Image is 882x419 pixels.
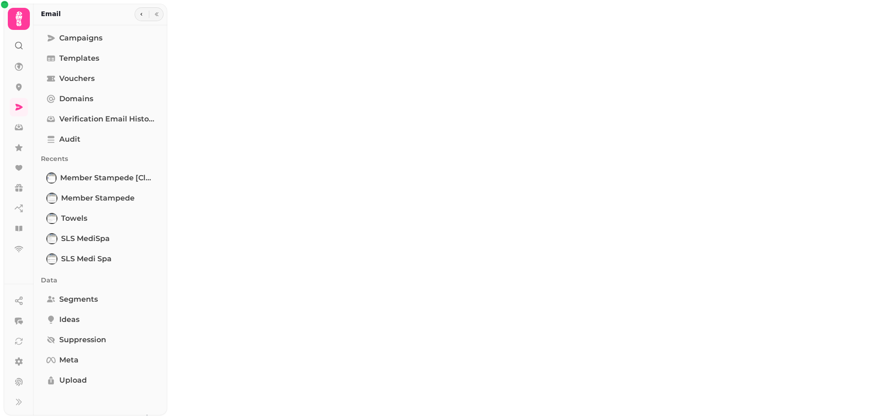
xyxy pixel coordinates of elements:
[47,173,56,183] img: Member Stampede [clone]
[47,194,57,203] img: Member Stampede
[41,230,160,248] a: SLS MediSpaSLS MediSpa
[59,355,79,366] span: Meta
[59,375,87,386] span: Upload
[41,69,160,88] a: Vouchers
[61,253,112,264] span: SLS Medi Spa
[41,310,160,329] a: Ideas
[41,90,160,108] a: Domains
[41,150,160,167] p: Recents
[59,53,99,64] span: Templates
[59,93,93,104] span: Domains
[41,29,160,47] a: Campaigns
[47,234,57,243] img: SLS MediSpa
[41,272,160,288] p: Data
[41,209,160,228] a: TowelsTowels
[61,193,135,204] span: Member Stampede
[41,130,160,149] a: Audit
[61,213,87,224] span: Towels
[41,351,160,369] a: Meta
[41,371,160,390] a: Upload
[59,314,79,325] span: Ideas
[47,254,57,264] img: SLS Medi Spa
[59,114,154,125] span: Verification email history
[41,250,160,268] a: SLS Medi SpaSLS Medi Spa
[59,134,80,145] span: Audit
[34,25,167,406] nav: Tabs
[59,73,95,84] span: Vouchers
[60,172,154,184] span: Member Stampede [clone]
[41,49,160,68] a: Templates
[59,294,98,305] span: Segments
[41,110,160,128] a: Verification email history
[59,334,106,345] span: Suppression
[61,233,110,244] span: SLS MediSpa
[59,33,102,44] span: Campaigns
[47,214,57,223] img: Towels
[41,331,160,349] a: Suppression
[41,290,160,309] a: Segments
[41,9,61,18] h2: Email
[41,169,160,187] a: Member Stampede [clone]Member Stampede [clone]
[41,189,160,207] a: Member StampedeMember Stampede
